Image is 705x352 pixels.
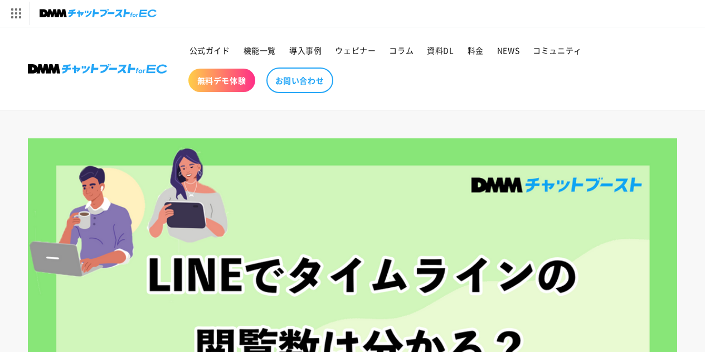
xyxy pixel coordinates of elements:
a: 資料DL [420,38,460,62]
span: ウェビナー [335,45,376,55]
img: チャットブーストforEC [40,6,157,21]
img: サービス [2,2,30,25]
span: 機能一覧 [244,45,276,55]
span: 導入事例 [289,45,322,55]
a: 機能一覧 [237,38,283,62]
a: NEWS [490,38,526,62]
span: 料金 [468,45,484,55]
img: 株式会社DMM Boost [28,64,167,74]
a: ウェビナー [328,38,382,62]
a: コラム [382,38,420,62]
span: お問い合わせ [275,75,324,85]
span: 公式ガイド [189,45,230,55]
a: 料金 [461,38,490,62]
a: 公式ガイド [183,38,237,62]
a: 無料デモ体験 [188,69,255,92]
span: コミュニティ [533,45,582,55]
a: コミュニティ [526,38,589,62]
span: NEWS [497,45,519,55]
span: 資料DL [427,45,454,55]
a: 導入事例 [283,38,328,62]
span: 無料デモ体験 [197,75,246,85]
span: コラム [389,45,414,55]
a: お問い合わせ [266,67,333,93]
